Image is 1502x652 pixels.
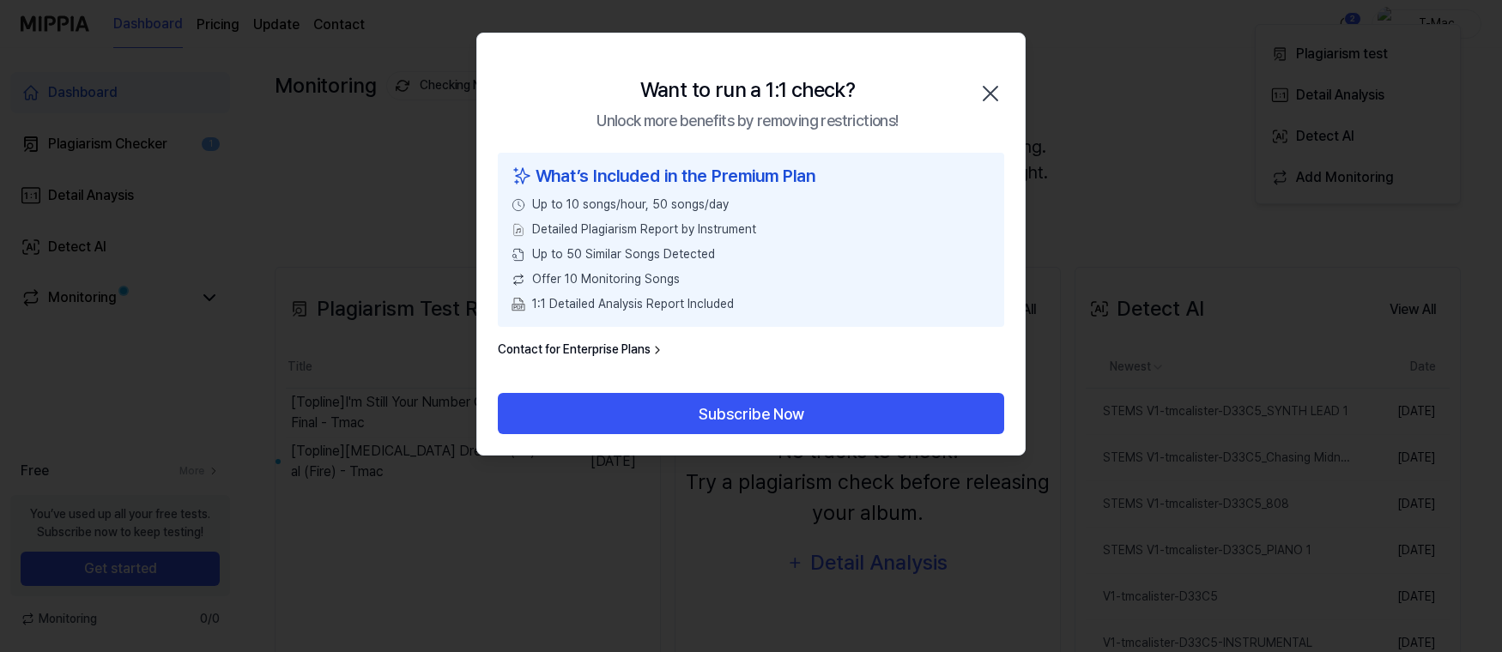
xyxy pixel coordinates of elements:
[532,220,756,238] span: Detailed Plagiarism Report by Instrument
[597,109,898,132] div: Unlock more benefits by removing restrictions!
[498,393,1004,434] button: Subscribe Now
[532,295,734,313] span: 1:1 Detailed Analysis Report Included
[498,341,664,359] a: Contact for Enterprise Plans
[512,298,525,311] img: PDF Download
[532,270,680,288] span: Offer 10 Monitoring Songs
[532,196,729,214] span: Up to 10 songs/hour, 50 songs/day
[532,245,715,263] span: Up to 50 Similar Songs Detected
[512,223,525,237] img: File Select
[512,163,990,189] div: What’s Included in the Premium Plan
[512,163,532,189] img: sparkles icon
[640,75,856,106] div: Want to run a 1:1 check?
